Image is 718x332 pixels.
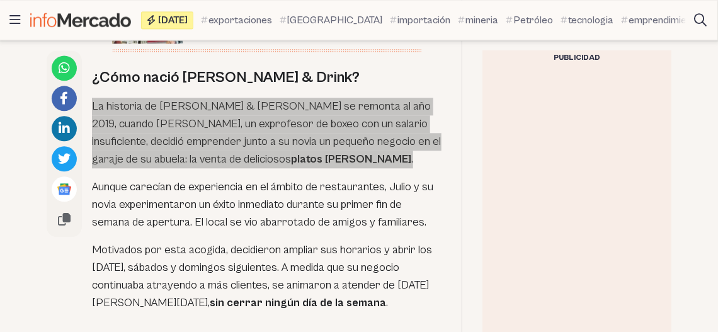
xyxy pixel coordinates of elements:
a: [GEOGRAPHIC_DATA] [280,13,382,28]
a: tecnologia [561,13,613,28]
strong: platos [PERSON_NAME] [291,152,411,166]
img: Google News logo [57,181,72,197]
a: Petróleo [506,13,553,28]
a: mineria [458,13,498,28]
a: exportaciones [201,13,272,28]
div: Publicidad [482,50,671,66]
strong: sin cerrar ningún día de la semana [210,296,386,309]
span: emprendimientos [629,13,705,28]
span: importación [397,13,450,28]
p: Motivados por esta acogida, decidieron ampliar sus horarios y abrir los [DATE], sábados y domingo... [92,241,442,312]
span: [DATE] [158,15,188,25]
p: La historia de [PERSON_NAME] & [PERSON_NAME] se remonta al año 2019, cuando [PERSON_NAME], un exp... [92,98,442,168]
h2: ¿Cómo nació [PERSON_NAME] & Drink? [92,67,442,88]
span: Petróleo [513,13,553,28]
span: [GEOGRAPHIC_DATA] [287,13,382,28]
span: exportaciones [208,13,272,28]
span: mineria [465,13,498,28]
a: emprendimientos [621,13,705,28]
p: Aunque carecían de experiencia en el ámbito de restaurantes, Julio y su novia experimentaron un é... [92,178,442,231]
span: tecnologia [568,13,613,28]
img: Infomercado Ecuador logo [30,13,131,27]
a: importación [390,13,450,28]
